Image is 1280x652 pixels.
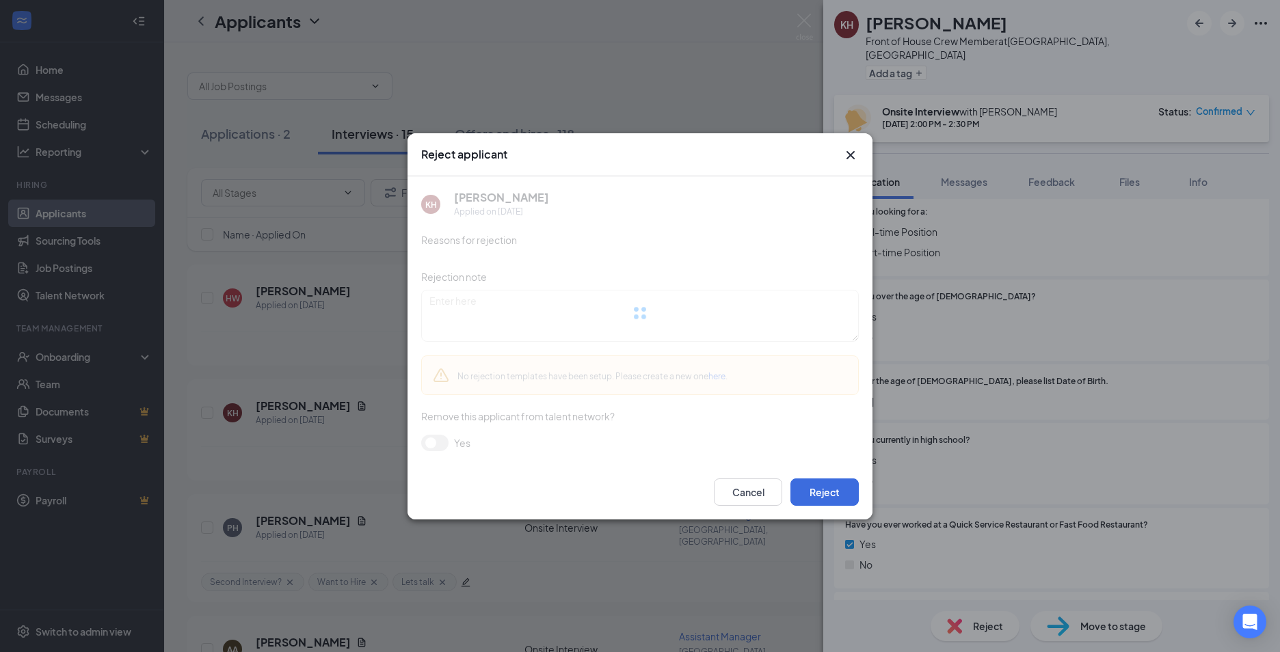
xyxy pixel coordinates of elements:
button: Cancel [714,478,782,506]
button: Close [842,147,859,163]
button: Reject [790,478,859,506]
h3: Reject applicant [421,147,507,162]
svg: Cross [842,147,859,163]
div: Open Intercom Messenger [1234,606,1266,638]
